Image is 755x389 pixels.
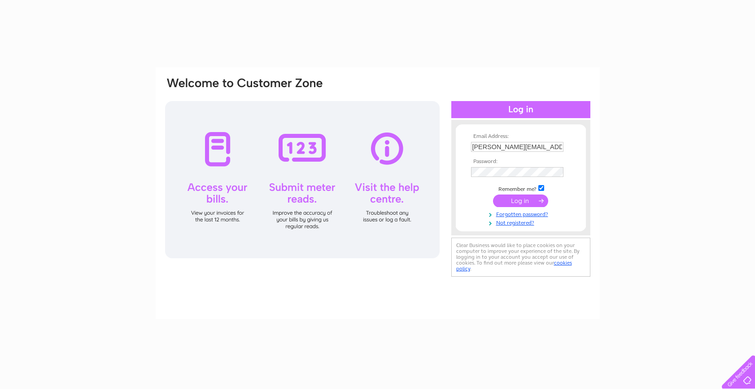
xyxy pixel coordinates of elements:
a: Forgotten password? [471,209,573,218]
td: Remember me? [469,184,573,193]
input: Submit [493,194,548,207]
th: Email Address: [469,133,573,140]
a: Not registered? [471,218,573,226]
a: cookies policy [456,260,572,272]
div: Clear Business would like to place cookies on your computer to improve your experience of the sit... [451,238,590,277]
th: Password: [469,159,573,165]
